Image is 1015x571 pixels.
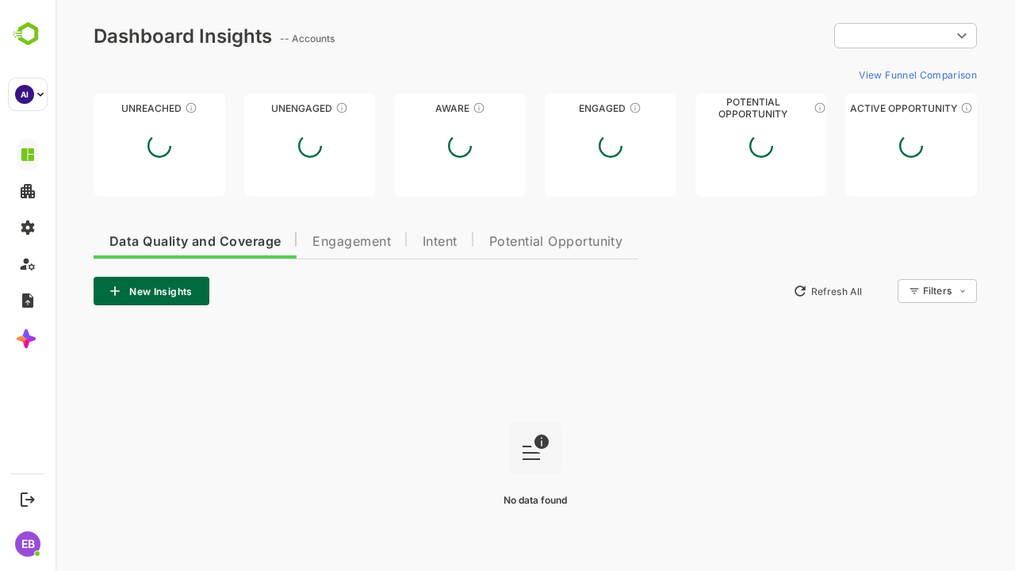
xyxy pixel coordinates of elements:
span: Data Quality and Coverage [54,236,225,248]
div: Unengaged [189,102,320,114]
div: ​ [779,21,921,50]
div: Potential Opportunity [640,102,772,114]
div: Unreached [38,102,170,114]
span: Engagement [257,236,335,248]
img: BambooboxLogoMark.f1c84d78b4c51b1a7b5f700c9845e183.svg [8,19,48,49]
div: Filters [868,285,896,297]
div: These accounts are warm, further nurturing would qualify them to MQAs [573,102,586,114]
div: Engaged [489,102,621,114]
button: Logout [17,489,38,510]
div: AI [15,85,34,104]
div: These accounts have open opportunities which might be at any of the Sales Stages [905,102,917,114]
button: Refresh All [730,278,814,304]
div: These accounts have not shown enough engagement and need nurturing [280,102,293,114]
span: Potential Opportunity [434,236,568,248]
div: These accounts are MQAs and can be passed on to Inside Sales [758,102,771,114]
div: These accounts have just entered the buying cycle and need further nurturing [417,102,430,114]
span: No data found [448,494,511,506]
div: Dashboard Insights [38,25,216,48]
div: Active Opportunity [790,102,921,114]
ag: -- Accounts [224,33,284,44]
button: New Insights [38,277,154,305]
div: These accounts have not been engaged with for a defined time period [129,102,142,114]
div: Filters [866,277,921,305]
div: EB [15,531,40,557]
div: Aware [339,102,470,114]
span: Intent [367,236,402,248]
button: View Funnel Comparison [797,62,921,87]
